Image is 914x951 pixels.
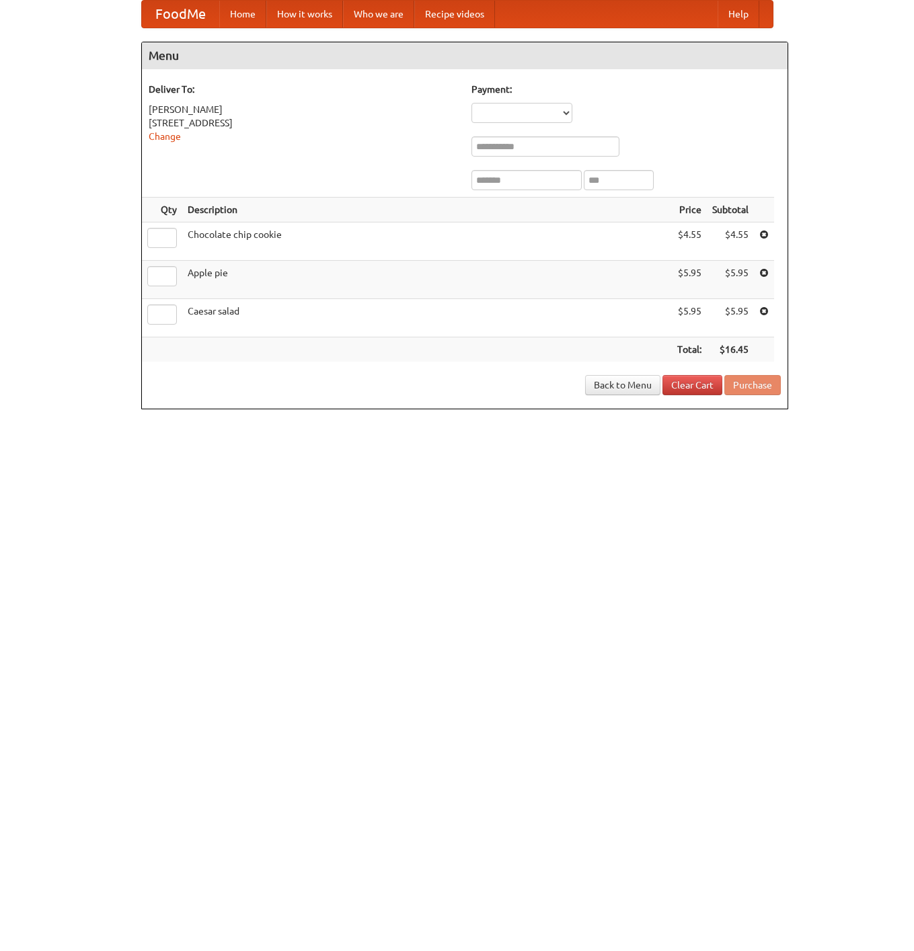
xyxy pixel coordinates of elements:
[149,131,181,142] a: Change
[707,337,754,362] th: $16.45
[266,1,343,28] a: How it works
[724,375,781,395] button: Purchase
[672,337,707,362] th: Total:
[182,299,672,337] td: Caesar salad
[182,222,672,261] td: Chocolate chip cookie
[149,83,458,96] h5: Deliver To:
[149,103,458,116] div: [PERSON_NAME]
[672,299,707,337] td: $5.95
[672,222,707,261] td: $4.55
[672,261,707,299] td: $5.95
[219,1,266,28] a: Home
[672,198,707,222] th: Price
[149,116,458,130] div: [STREET_ADDRESS]
[142,42,788,69] h4: Menu
[142,1,219,28] a: FoodMe
[662,375,722,395] a: Clear Cart
[718,1,759,28] a: Help
[471,83,781,96] h5: Payment:
[707,261,754,299] td: $5.95
[414,1,495,28] a: Recipe videos
[142,198,182,222] th: Qty
[707,299,754,337] td: $5.95
[707,222,754,261] td: $4.55
[182,198,672,222] th: Description
[343,1,414,28] a: Who we are
[585,375,660,395] a: Back to Menu
[182,261,672,299] td: Apple pie
[707,198,754,222] th: Subtotal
